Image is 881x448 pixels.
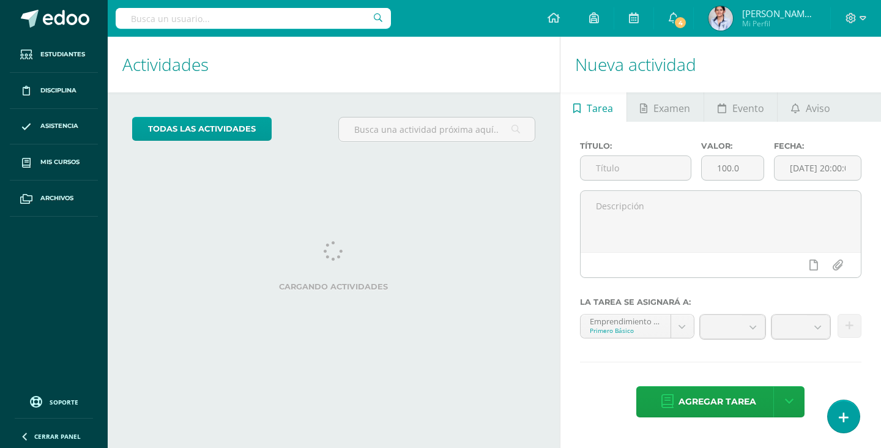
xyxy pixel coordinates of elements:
[560,92,626,122] a: Tarea
[674,16,687,29] span: 4
[774,141,861,151] label: Fecha:
[132,282,535,291] label: Cargando actividades
[701,141,764,151] label: Valor:
[40,121,78,131] span: Asistencia
[806,94,830,123] span: Aviso
[678,387,756,417] span: Agregar tarea
[708,6,733,31] img: 2f7b6a1dd1a10ecf2c11198932961ac6.png
[10,73,98,109] a: Disciplina
[10,37,98,73] a: Estudiantes
[116,8,391,29] input: Busca un usuario...
[10,181,98,217] a: Archivos
[742,18,816,29] span: Mi Perfil
[10,144,98,181] a: Mis cursos
[40,86,76,95] span: Disciplina
[40,193,73,203] span: Archivos
[742,7,816,20] span: [PERSON_NAME] de [PERSON_NAME]
[590,315,661,326] div: Emprendimiento para la Productividad 'A'
[122,37,545,92] h1: Actividades
[339,118,534,141] input: Busca una actividad próxima aquí...
[581,156,691,180] input: Título
[702,156,764,180] input: Puntos máximos
[581,315,694,338] a: Emprendimiento para la Productividad 'A'Primero Básico
[15,393,93,409] a: Soporte
[778,92,843,122] a: Aviso
[575,37,866,92] h1: Nueva actividad
[40,157,80,167] span: Mis cursos
[587,94,613,123] span: Tarea
[775,156,861,180] input: Fecha de entrega
[50,398,78,406] span: Soporte
[627,92,704,122] a: Examen
[732,94,764,123] span: Evento
[704,92,777,122] a: Evento
[34,432,81,441] span: Cerrar panel
[132,117,272,141] a: todas las Actividades
[40,50,85,59] span: Estudiantes
[590,326,661,335] div: Primero Básico
[580,297,861,307] label: La tarea se asignará a:
[580,141,691,151] label: Título:
[653,94,690,123] span: Examen
[10,109,98,145] a: Asistencia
